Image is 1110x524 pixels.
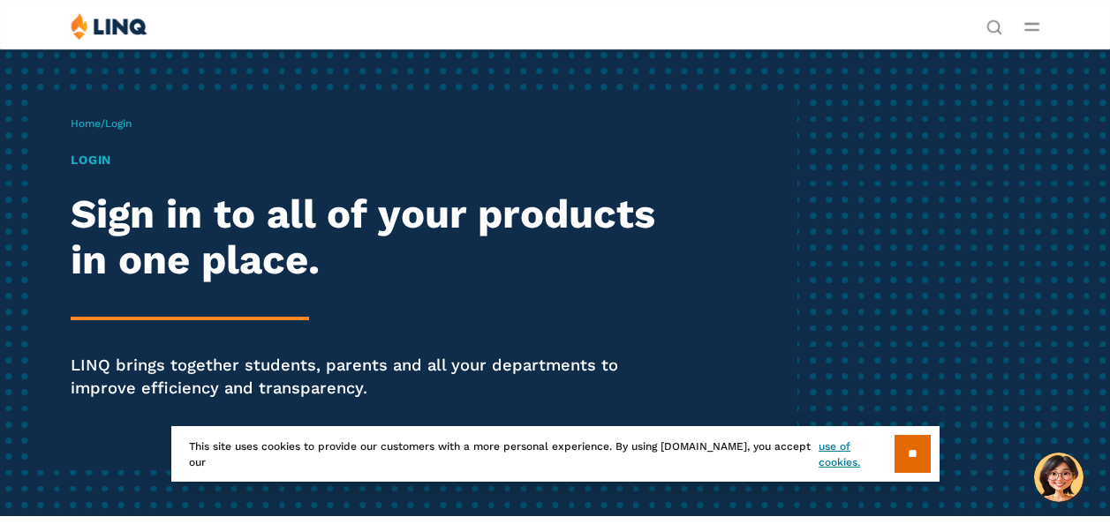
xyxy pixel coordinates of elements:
[171,426,940,482] div: This site uses cookies to provide our customers with a more personal experience. By using [DOMAIN...
[71,117,101,130] a: Home
[71,354,681,400] p: LINQ brings together students, parents and all your departments to improve efficiency and transpa...
[71,151,681,169] h1: Login
[71,117,132,130] span: /
[1034,453,1084,502] button: Hello, have a question? Let’s chat.
[105,117,132,130] span: Login
[819,438,894,470] a: use of cookies.
[71,12,147,40] img: LINQ | K‑12 Software
[1024,17,1039,36] button: Open Main Menu
[986,18,1002,34] button: Open Search Bar
[986,12,1002,34] nav: Utility Navigation
[71,191,681,283] h2: Sign in to all of your products in one place.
